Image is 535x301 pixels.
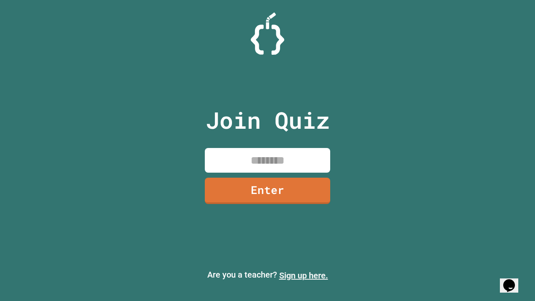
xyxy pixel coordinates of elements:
iframe: chat widget [500,268,527,293]
a: Sign up here. [279,270,328,281]
p: Join Quiz [206,103,330,138]
img: Logo.svg [251,13,284,55]
p: Are you a teacher? [7,268,528,282]
a: Enter [205,178,330,204]
iframe: chat widget [466,231,527,267]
